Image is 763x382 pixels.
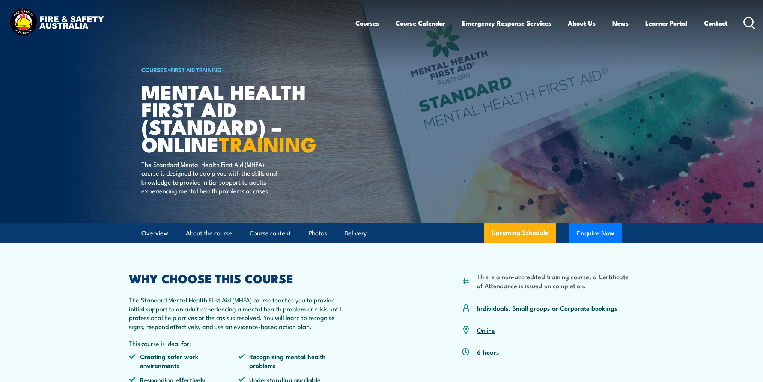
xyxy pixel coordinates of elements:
p: 6 hours [477,347,499,356]
a: Online [477,325,495,334]
p: Individuals, Small groups or Corporate bookings [477,304,617,312]
p: The Standard Mental Health First Aid (MHFA) course is designed to equip you with the skills and k... [141,160,278,195]
a: Course Calendar [396,13,445,33]
a: News [612,13,629,33]
li: This is a non-accredited training course, a Certificate of Attendance is issued on completion. [477,272,634,290]
a: Photos [309,223,327,243]
a: About Us [568,13,596,33]
a: Contact [704,13,728,33]
a: Course content [250,223,291,243]
a: About the course [186,223,232,243]
a: Overview [141,223,168,243]
a: Emergency Response Services [462,13,551,33]
li: Recognising mental health problems [238,352,348,370]
button: Enquire Now [569,223,622,243]
p: This course is ideal for: [129,339,348,347]
a: Learner Portal [645,13,688,33]
li: Creating safer work environments [129,352,239,370]
h1: Mental Health First Aid (Standard) – Online [141,83,327,153]
a: COURSES [141,65,167,74]
strong: TRAINING [219,128,316,159]
a: Courses [355,13,379,33]
h2: WHY CHOOSE THIS COURSE [129,273,348,283]
p: The Standard Mental Health First Aid (MHFA) course teaches you to provide initial support to an a... [129,295,348,331]
a: Upcoming Schedule [484,223,556,243]
h6: > [141,65,327,74]
a: Delivery [345,223,367,243]
a: First Aid Training [170,65,222,74]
